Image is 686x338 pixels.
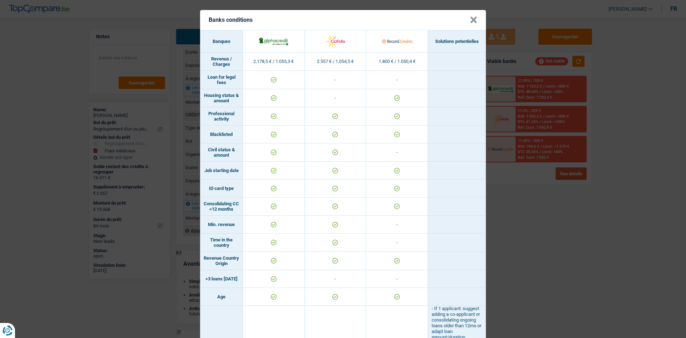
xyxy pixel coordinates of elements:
td: - [366,71,428,89]
td: Civil status & amount [200,143,243,162]
td: - [366,270,428,288]
td: Age [200,288,243,306]
th: Banques [200,30,243,53]
td: Loan for legal fees [200,71,243,89]
td: ID card type [200,180,243,197]
td: Revenue Country Origin [200,252,243,270]
td: - [305,89,367,107]
td: 1.800 € / 1.050,4 € [366,53,428,71]
td: 2.178,5 € / 1.055,3 € [243,53,305,71]
td: 2.557 € / 1.054,5 € [305,53,367,71]
th: Solutions potentielles [428,30,486,53]
img: Cofidis [320,34,351,49]
td: - [366,143,428,162]
td: Time in the country [200,234,243,252]
td: - [366,234,428,252]
td: Housing status & amount [200,89,243,107]
td: Job starting date [200,162,243,180]
td: >3 loans [DATE] [200,270,243,288]
td: Professional activity [200,107,243,126]
td: Blacklisted [200,126,243,143]
button: Close [470,16,477,24]
h5: Banks conditions [209,16,253,23]
td: Revenus / Charges [200,53,243,71]
img: Record Credits [382,34,412,49]
td: - [366,216,428,234]
img: AlphaCredit [258,36,289,46]
td: Consolidating CC <12 months [200,197,243,216]
td: Min. revenue [200,216,243,234]
td: - [305,270,367,288]
td: - [305,71,367,89]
